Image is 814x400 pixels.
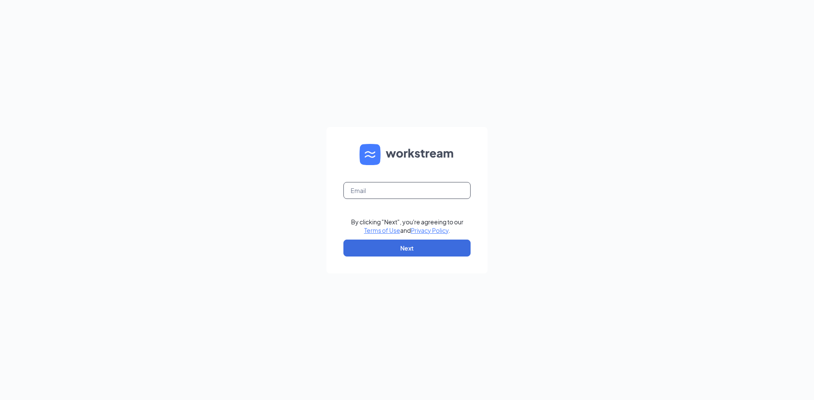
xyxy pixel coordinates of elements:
[351,218,463,234] div: By clicking "Next", you're agreeing to our and .
[343,240,471,257] button: Next
[411,226,449,234] a: Privacy Policy
[364,226,400,234] a: Terms of Use
[360,144,454,165] img: WS logo and Workstream text
[343,182,471,199] input: Email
